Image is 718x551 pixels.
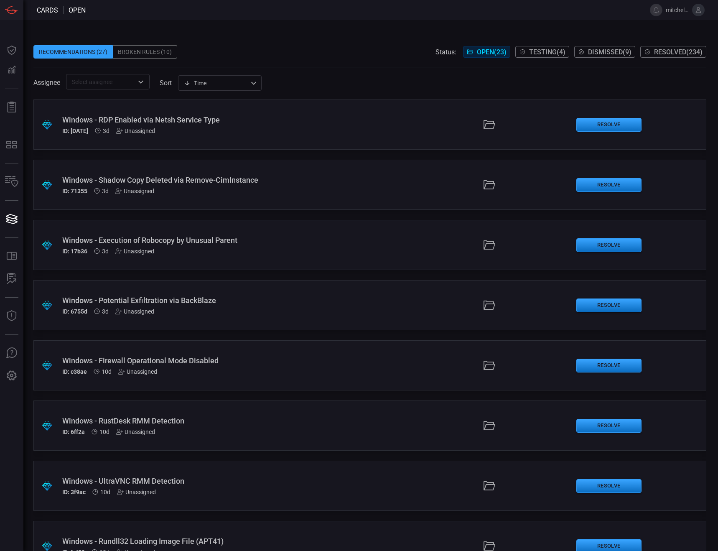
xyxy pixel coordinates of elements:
[102,188,109,194] span: Oct 13, 2025 3:27 AM
[115,248,154,255] div: Unassigned
[654,48,703,56] span: Resolved ( 234 )
[529,48,565,56] span: Testing ( 4 )
[588,48,631,56] span: Dismissed ( 9 )
[2,209,22,229] button: Cards
[115,308,154,315] div: Unassigned
[2,343,22,363] button: Ask Us A Question
[33,79,60,87] span: Assignee
[62,537,280,546] div: Windows - Rundll32 Loading Image File (APT41)
[666,7,689,13] span: mitchellbernadsky
[2,366,22,386] button: Preferences
[160,79,172,87] label: sort
[576,118,642,132] button: Resolve
[2,246,22,266] button: Rule Catalog
[116,128,155,134] div: Unassigned
[184,79,248,87] div: Time
[477,48,507,56] span: Open ( 23 )
[62,308,87,315] h5: ID: 6755d
[62,188,87,194] h5: ID: 71355
[62,368,87,375] h5: ID: c38ae
[62,477,280,485] div: Windows - UltraVNC RMM Detection
[62,236,280,245] div: Windows - Execution of Robocopy by Unusual Parent
[62,248,87,255] h5: ID: 17b36
[102,368,112,375] span: Oct 05, 2025 9:05 AM
[62,128,88,134] h5: ID: [DATE]
[576,419,642,433] button: Resolve
[2,306,22,326] button: Threat Intelligence
[116,429,155,435] div: Unassigned
[574,46,635,58] button: Dismissed(9)
[62,429,85,435] h5: ID: 6ff2a
[100,489,110,495] span: Oct 05, 2025 9:03 AM
[102,248,109,255] span: Oct 13, 2025 3:27 AM
[62,115,280,124] div: Windows - RDP Enabled via Netsh Service Type
[463,46,510,58] button: Open(23)
[2,269,22,289] button: ALERT ANALYSIS
[62,176,280,184] div: Windows - Shadow Copy Deleted via Remove-CimInstance
[576,178,642,192] button: Resolve
[69,77,133,87] input: Select assignee
[69,6,86,14] span: open
[435,48,456,56] span: Status:
[115,188,154,194] div: Unassigned
[515,46,569,58] button: Testing(4)
[103,128,109,134] span: Oct 13, 2025 3:27 AM
[117,489,156,495] div: Unassigned
[62,356,280,365] div: Windows - Firewall Operational Mode Disabled
[2,172,22,192] button: Inventory
[2,60,22,80] button: Detections
[33,45,113,59] div: Recommendations (27)
[37,6,58,14] span: Cards
[2,40,22,60] button: Dashboard
[576,238,642,252] button: Resolve
[113,45,177,59] div: Broken Rules (10)
[118,368,157,375] div: Unassigned
[102,308,109,315] span: Oct 13, 2025 3:27 AM
[62,489,86,495] h5: ID: 3f9ac
[576,359,642,372] button: Resolve
[99,429,109,435] span: Oct 05, 2025 9:05 AM
[62,296,280,305] div: Windows - Potential Exfiltration via BackBlaze
[576,298,642,312] button: Resolve
[62,416,280,425] div: Windows - RustDesk RMM Detection
[2,97,22,117] button: Reports
[135,76,147,88] button: Open
[2,135,22,155] button: MITRE - Detection Posture
[640,46,706,58] button: Resolved(234)
[576,479,642,493] button: Resolve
